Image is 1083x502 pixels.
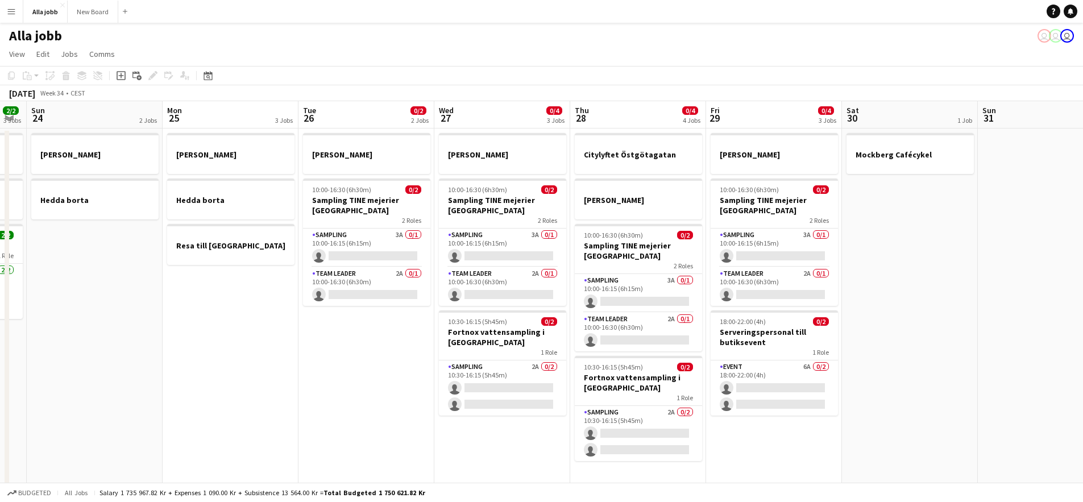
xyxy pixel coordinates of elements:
[99,488,425,497] div: Salary 1 735 967.82 kr + Expenses 1 090.00 kr + Subsistence 13 564.00 kr =
[56,47,82,61] a: Jobs
[9,88,35,99] div: [DATE]
[18,489,51,497] span: Budgeted
[70,89,85,97] div: CEST
[36,49,49,59] span: Edit
[6,487,53,499] button: Budgeted
[68,1,118,23] button: New Board
[63,488,90,497] span: All jobs
[38,89,66,97] span: Week 34
[9,27,62,44] h1: Alla jobb
[85,47,119,61] a: Comms
[9,49,25,59] span: View
[323,488,425,497] span: Total Budgeted 1 750 621.82 kr
[61,49,78,59] span: Jobs
[23,1,68,23] button: Alla jobb
[32,47,54,61] a: Edit
[1038,29,1051,43] app-user-avatar: Stina Dahl
[5,47,30,61] a: View
[89,49,115,59] span: Comms
[1060,29,1074,43] app-user-avatar: August Löfgren
[1049,29,1063,43] app-user-avatar: Emil Hasselberg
